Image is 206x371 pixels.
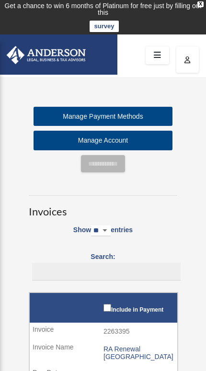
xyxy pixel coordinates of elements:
a: survey [90,21,119,32]
div: close [197,1,204,7]
label: Search: [29,251,177,281]
input: Search: [32,263,181,281]
label: Show entries [29,224,177,246]
a: Manage Payment Methods [34,107,172,126]
input: Include in Payment [103,304,111,312]
label: Include in Payment [103,302,172,313]
div: RA Renewal [GEOGRAPHIC_DATA] [103,345,172,361]
h3: Invoices [29,195,177,219]
select: Showentries [91,225,111,236]
td: 2263395 [30,323,177,341]
a: Manage Account [34,131,172,150]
